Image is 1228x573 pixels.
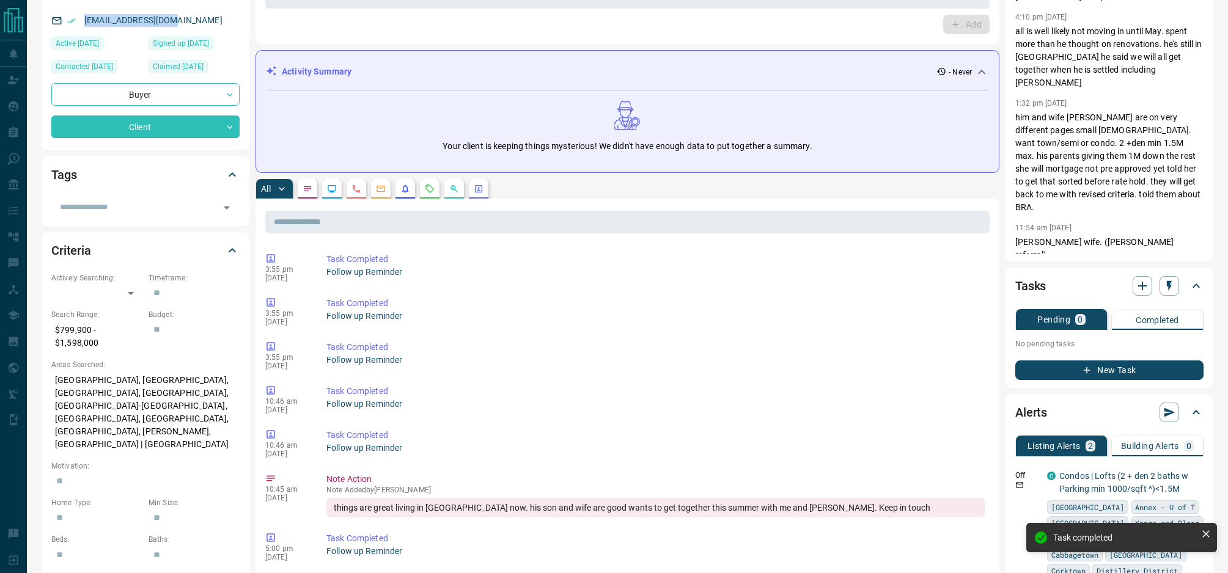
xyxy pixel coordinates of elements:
div: Tue Feb 06 2024 [51,60,142,77]
p: 4:10 pm [DATE] [1015,13,1067,21]
p: Timeframe: [149,272,240,283]
svg: Lead Browsing Activity [327,184,337,194]
p: Follow up Reminder [326,442,985,454]
div: Activity Summary- Never [266,60,989,83]
p: [DATE] [265,494,308,502]
p: No pending tasks [1015,335,1204,353]
div: Task completed [1053,533,1196,542]
p: Task Completed [326,385,985,398]
p: him and wife [PERSON_NAME] are on very different pages small [DEMOGRAPHIC_DATA]. want town/semi o... [1015,111,1204,214]
p: Beds: [51,534,142,545]
div: things are great living in [GEOGRAPHIC_DATA] now. his son and wife are good wants to get together... [326,498,985,517]
div: condos.ca [1047,472,1056,480]
span: Claimed [DATE] [153,60,204,73]
p: Task Completed [326,253,985,266]
p: Budget: [149,309,240,320]
div: Alerts [1015,398,1204,427]
p: Follow up Reminder [326,354,985,367]
svg: Email Verified [67,16,76,25]
p: [DATE] [265,362,308,370]
p: Task Completed [326,532,985,545]
h2: Criteria [51,241,91,260]
button: Open [218,199,235,216]
p: 10:46 am [265,397,308,406]
h2: Alerts [1015,403,1047,422]
p: Task Completed [326,341,985,354]
p: Home Type: [51,497,142,508]
p: 3:55 pm [265,309,308,318]
button: New Task [1015,360,1204,380]
p: all is well likely not moving in until May. spent more than he thought on renovations. he's still... [1015,25,1204,89]
p: Search Range: [51,309,142,320]
p: Motivation: [51,461,240,472]
p: Listing Alerts [1028,442,1081,450]
p: Follow up Reminder [326,545,985,558]
p: 5:00 pm [265,544,308,553]
p: [DATE] [265,318,308,326]
p: Off [1015,470,1040,481]
p: 1:32 pm [DATE] [1015,99,1067,108]
p: [PERSON_NAME] wife. ([PERSON_NAME] referral) [1015,236,1204,261]
div: Criteria [51,236,240,265]
svg: Opportunities [449,184,459,194]
p: 10:45 am [265,485,308,494]
p: 0 [1186,442,1191,450]
p: Your client is keeping things mysterious! We didn't have enough data to put together a summary. [443,140,812,153]
p: Areas Searched: [51,359,240,370]
p: [DATE] [265,553,308,561]
p: Completed [1136,316,1179,324]
h2: Tags [51,165,76,184]
p: Actively Searching: [51,272,142,283]
a: Condos | Lofts (2 + den 2 baths w Parking min 1000/sqft ^)<1.5M [1059,471,1188,494]
div: Sat Sep 23 2023 [51,37,142,54]
p: Min Size: [149,497,240,508]
p: Follow up Reminder [326,310,985,323]
p: Note Action [326,473,985,486]
svg: Requests [425,184,435,194]
div: Mon Aug 21 2023 [149,60,240,77]
p: [DATE] [265,406,308,414]
span: Contacted [DATE] [56,60,113,73]
p: [DATE] [265,274,308,282]
p: 10:46 am [265,441,308,450]
svg: Email [1015,481,1024,489]
p: Follow up Reminder [326,266,985,279]
svg: Emails [376,184,386,194]
h2: Tasks [1015,276,1046,296]
p: All [261,184,271,193]
p: $799,900 - $1,598,000 [51,320,142,353]
p: 3:55 pm [265,265,308,274]
p: [GEOGRAPHIC_DATA], [GEOGRAPHIC_DATA], [GEOGRAPHIC_DATA], [GEOGRAPHIC_DATA], [GEOGRAPHIC_DATA]-[GE... [51,370,240,454]
p: 2 [1088,442,1093,450]
p: Pending [1037,315,1070,324]
p: 3:55 pm [265,353,308,362]
div: Tasks [1015,271,1204,301]
div: Buyer [51,83,240,106]
div: Client [51,115,240,138]
p: [DATE] [265,450,308,458]
p: 0 [1078,315,1083,324]
p: Building Alerts [1121,442,1179,450]
a: [EMAIL_ADDRESS][DOMAIN_NAME] [84,15,222,25]
svg: Notes [303,184,312,194]
svg: Agent Actions [474,184,483,194]
p: - Never [949,67,972,78]
span: Active [DATE] [56,37,99,49]
svg: Listing Alerts [400,184,410,194]
p: Task Completed [326,429,985,442]
div: Tags [51,160,240,189]
span: Signed up [DATE] [153,37,209,49]
p: 11:54 am [DATE] [1015,224,1072,232]
p: Baths: [149,534,240,545]
p: Follow up Reminder [326,398,985,411]
p: Task Completed [326,297,985,310]
div: Mon Aug 21 2023 [149,37,240,54]
p: Activity Summary [282,65,351,78]
p: Note Added by [PERSON_NAME] [326,486,985,494]
svg: Calls [351,184,361,194]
